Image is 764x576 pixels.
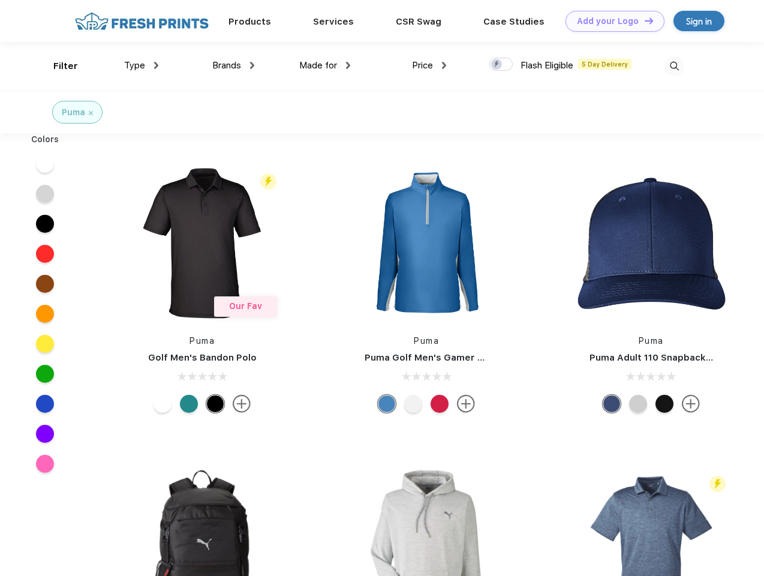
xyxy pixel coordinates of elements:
span: Flash Eligible [521,60,573,71]
div: Puma [62,106,85,119]
a: Products [228,16,271,27]
div: Pma Blk with Pma Blk [655,395,673,413]
div: Sign in [686,14,712,28]
div: Colors [22,133,68,146]
a: Puma Golf Men's Gamer Golf Quarter-Zip [365,352,554,363]
a: Puma [414,336,439,346]
span: Our Fav [229,301,262,311]
img: DT [645,17,653,24]
span: Brands [212,60,241,71]
img: dropdown.png [346,62,350,69]
img: flash_active_toggle.svg [260,173,276,190]
img: fo%20logo%202.webp [71,11,212,32]
span: 5 Day Delivery [578,59,631,70]
a: CSR Swag [396,16,441,27]
div: Filter [53,59,78,73]
span: Made for [299,60,337,71]
div: Quarry Brt Whit [629,395,647,413]
span: Type [124,60,145,71]
img: flash_active_toggle.svg [709,476,726,492]
a: Sign in [673,11,724,31]
div: Puma Black [206,395,224,413]
img: func=resize&h=266 [122,163,282,323]
div: Peacoat Qut Shd [603,395,621,413]
div: Ski Patrol [431,395,449,413]
span: Price [412,60,433,71]
img: func=resize&h=266 [572,163,731,323]
img: dropdown.png [154,62,158,69]
div: Bright White [404,395,422,413]
div: Bright White [154,395,172,413]
a: Puma [190,336,215,346]
a: Services [313,16,354,27]
img: func=resize&h=266 [347,163,506,323]
a: Golf Men's Bandon Polo [148,352,257,363]
img: more.svg [233,395,251,413]
img: desktop_search.svg [664,56,684,76]
div: Bright Cobalt [378,395,396,413]
img: dropdown.png [250,62,254,69]
div: Add your Logo [577,16,639,26]
a: Puma [639,336,664,346]
div: Green Lagoon [180,395,198,413]
img: dropdown.png [442,62,446,69]
img: more.svg [682,395,700,413]
img: more.svg [457,395,475,413]
img: filter_cancel.svg [89,111,93,115]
